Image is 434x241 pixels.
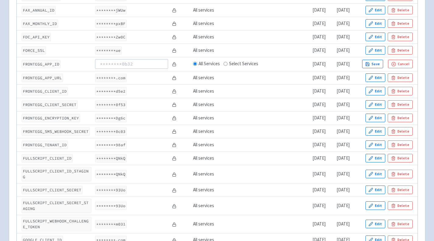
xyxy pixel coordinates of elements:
time: [DATE] [312,101,326,107]
td: All services [191,215,264,233]
time: [DATE] [337,75,350,80]
time: [DATE] [337,101,350,107]
button: Edit [365,73,386,82]
time: [DATE] [312,34,326,40]
button: Edit [365,46,386,55]
button: Delete [388,100,412,109]
code: FRONTEGG_SMS_WEBHOOK_SECRET [22,127,90,136]
time: [DATE] [312,142,326,147]
time: [DATE] [337,203,350,208]
td: All services [191,125,264,138]
button: Delete [388,127,412,136]
time: [DATE] [312,155,326,161]
label: Select Services [229,60,258,67]
button: Delete [388,140,412,149]
code: FRONTEGG_CLIENT_SECRET [22,101,78,109]
button: Edit [365,127,386,136]
button: Edit [365,220,386,228]
time: [DATE] [312,115,326,121]
button: Edit [365,201,386,210]
button: Delete [388,186,412,194]
code: FAX_MONTHLY_ID [22,19,58,28]
code: FDC_API_KEY [22,33,51,41]
button: Delete [388,114,412,122]
td: All services [191,30,264,44]
button: Edit [365,170,386,178]
time: [DATE] [337,142,350,147]
button: Edit [365,87,386,95]
button: Delete [388,46,412,55]
button: Edit [365,6,386,14]
td: All services [191,183,264,197]
code: FAX_ANNUAL_ID [22,6,56,14]
button: Delete [388,201,412,210]
button: Delete [388,33,412,41]
time: [DATE] [312,171,326,177]
button: Delete [388,170,412,178]
td: All services [191,17,264,30]
time: [DATE] [337,221,350,227]
time: [DATE] [337,47,350,53]
time: [DATE] [312,7,326,13]
time: [DATE] [312,47,326,53]
time: [DATE] [312,128,326,134]
time: [DATE] [337,88,350,94]
time: [DATE] [312,187,326,193]
button: Edit [365,114,386,122]
td: All services [191,3,264,17]
code: FULLSCRIPT_WEBHOOK_CHALLENGE_TOKEN [22,217,91,231]
time: [DATE] [337,20,350,26]
td: All services [191,111,264,125]
button: Delete [388,6,412,14]
button: Cancel [388,60,412,68]
code: FULLSCRIPT_CLIENT_SECRET [22,186,83,194]
button: Edit [365,19,386,28]
td: All services [191,44,264,57]
button: Delete [388,220,412,228]
time: [DATE] [337,171,350,177]
code: FRONTEGG_ENCRYPTION_KEY [22,114,80,122]
time: [DATE] [312,75,326,80]
label: All Services [199,60,220,67]
code: FRONTEGG_TENANT_ID [22,141,68,149]
time: [DATE] [312,61,326,67]
time: [DATE] [312,88,326,94]
time: [DATE] [337,34,350,40]
button: Delete [388,19,412,28]
td: All services [191,84,264,98]
button: Delete [388,73,412,82]
code: FRONTEGG_CLIENT_ID [22,87,68,95]
code: FULLSCRIPT_CLIENT_SECRET_STAGING [22,199,91,213]
td: All services [191,197,264,215]
time: [DATE] [337,7,350,13]
button: Delete [388,87,412,95]
button: Edit [365,154,386,162]
time: [DATE] [312,203,326,208]
code: FULLSCRIPT_CLIENT_ID_STAGING [22,167,91,181]
td: All services [191,71,264,84]
code: FORCE_SSL [22,46,46,55]
time: [DATE] [337,115,350,121]
code: FRONTEGG_APP_ID [22,60,61,68]
time: [DATE] [337,155,350,161]
code: FRONTEGG_APP_URL [22,74,63,82]
td: All services [191,165,264,183]
button: Edit [365,100,386,109]
time: [DATE] [337,128,350,134]
td: All services [191,98,264,111]
button: Save [362,60,383,68]
button: Edit [365,33,386,41]
time: [DATE] [337,61,350,67]
button: Edit [365,140,386,149]
td: All services [191,138,264,151]
time: [DATE] [312,20,326,26]
time: [DATE] [337,187,350,193]
button: Edit [365,186,386,194]
button: Delete [388,154,412,162]
time: [DATE] [312,221,326,227]
td: All services [191,151,264,165]
code: FULLSCRIPT_CLIENT_ID [22,154,73,162]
